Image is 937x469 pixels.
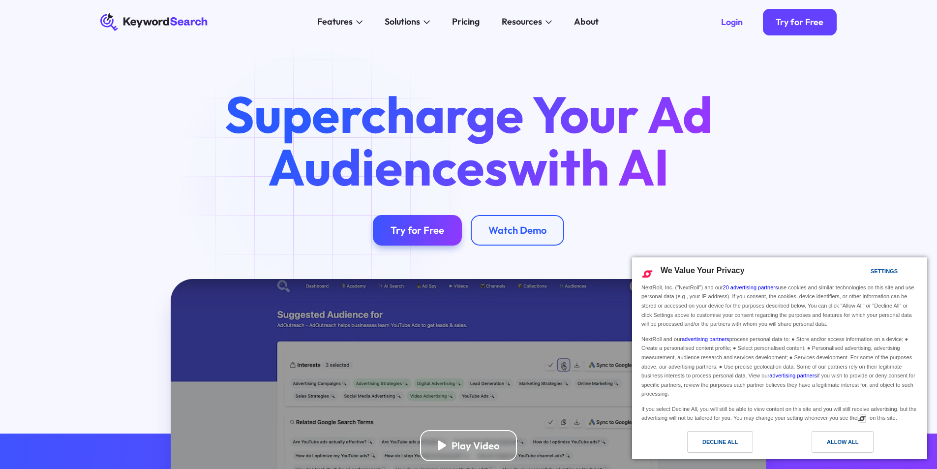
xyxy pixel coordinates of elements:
[373,215,462,246] a: Try for Free
[682,336,729,342] a: advertising partners
[488,224,546,236] div: Watch Demo
[574,15,599,29] div: About
[708,9,756,35] a: Login
[661,266,745,275] span: We Value Your Privacy
[508,135,669,199] span: with AI
[721,17,743,28] div: Login
[853,263,877,281] a: Settings
[638,431,780,458] a: Decline All
[871,266,898,277] div: Settings
[723,284,778,290] a: 20 advertising partners
[452,439,499,452] div: Play Video
[827,437,858,447] div: Allow All
[385,15,420,29] div: Solutions
[639,332,920,400] div: NextRoll and our process personal data to: ● Store and/or access information on a device; ● Creat...
[204,88,733,192] h1: Supercharge Your Ad Audiences
[639,402,920,424] div: If you select Decline All, you will still be able to view content on this site and you will still...
[769,373,817,378] a: advertising partners
[776,17,823,28] div: Try for Free
[780,431,921,458] a: Allow All
[446,13,486,31] a: Pricing
[639,282,920,330] div: NextRoll, Inc. ("NextRoll") and our use cookies and similar technologies on this site and use per...
[763,9,837,35] a: Try for Free
[568,13,605,31] a: About
[317,15,353,29] div: Features
[702,437,738,447] div: Decline All
[452,15,480,29] div: Pricing
[502,15,542,29] div: Resources
[391,224,444,236] div: Try for Free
